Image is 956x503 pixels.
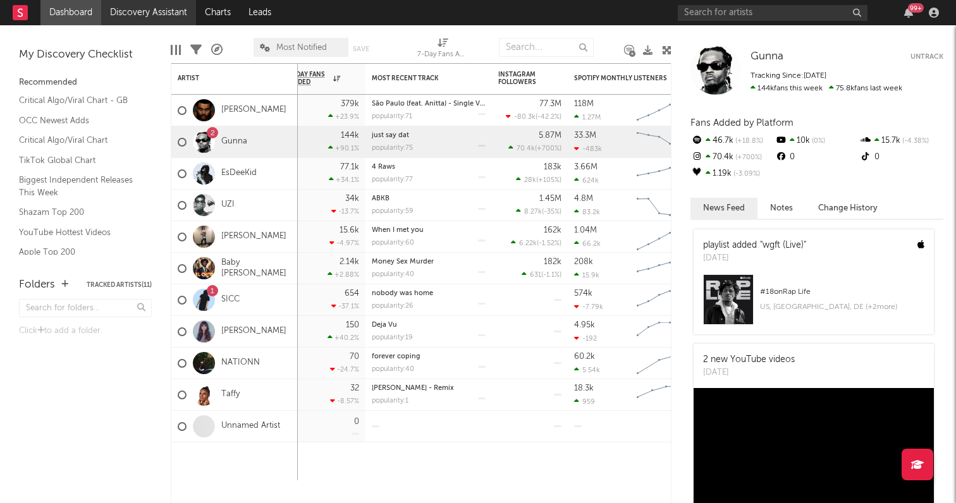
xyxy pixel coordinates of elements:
a: [PERSON_NAME] - Remix [372,385,454,392]
svg: Chart title [631,284,688,316]
a: nobody was home [372,290,433,297]
span: 631 [530,272,541,279]
div: popularity: 40 [372,366,414,373]
span: 7-Day Fans Added [290,71,330,86]
div: popularity: 77 [372,176,413,183]
div: 118M [574,100,594,108]
input: Search... [499,38,594,57]
div: [DATE] [703,367,795,379]
div: popularity: 71 [372,113,412,120]
a: #18onRap LifeUS, [GEOGRAPHIC_DATA], DE (+2more) [694,274,934,334]
span: 144k fans this week [751,85,823,92]
button: Notes [757,198,806,219]
a: OCC Newest Adds [19,114,139,128]
div: US, [GEOGRAPHIC_DATA], DE (+ 2 more) [760,300,924,315]
span: -4.38 % [900,138,929,145]
div: ( ) [516,207,561,215]
span: Most Notified [276,44,327,52]
span: Gunna [751,51,783,62]
svg: Chart title [631,95,688,126]
a: UZI [221,200,235,210]
span: -1.52 % [539,240,560,247]
span: +700 % [733,154,762,161]
div: popularity: 1 [372,397,408,404]
svg: Chart title [631,316,688,348]
a: When I met you [372,227,424,234]
a: Money Sex Murder [372,258,434,265]
div: 654 [345,289,359,298]
div: 3.66M [574,163,597,171]
div: Money Sex Murder [372,258,486,265]
svg: Chart title [631,126,688,158]
a: 4 Raws [372,164,395,171]
a: SICC [221,294,240,305]
div: Folders [19,277,55,293]
a: forever coping [372,353,420,360]
span: +18.8 % [733,138,763,145]
div: nobody was home [372,290,486,297]
div: 1.04M [574,226,597,234]
a: Critical Algo/Viral Chart - GB [19,94,139,107]
div: ( ) [506,112,561,121]
a: Deja Vu [372,322,397,329]
a: [PERSON_NAME] [221,231,286,242]
button: Tracked Artists(11) [87,282,152,288]
div: When I met you [372,227,486,234]
div: -483k [574,145,602,153]
div: 77.1k [340,163,359,171]
div: ( ) [511,239,561,247]
div: Whim Whammie - Remix [372,385,486,392]
svg: Chart title [631,253,688,284]
div: 624k [574,176,599,185]
div: Spotify Monthly Listeners [574,75,669,82]
div: 15.9k [574,271,599,279]
div: -37.1 % [331,302,359,310]
a: Baby [PERSON_NAME] [221,258,291,279]
div: 959 [574,397,595,406]
a: Taffy [221,389,240,400]
button: Change History [806,198,890,219]
a: just say dat [372,132,409,139]
div: popularity: 26 [372,303,414,310]
div: popularity: 40 [372,271,414,278]
div: ( ) [516,176,561,184]
div: 7-Day Fans Added (7-Day Fans Added) [417,47,468,63]
div: Deja Vu [372,322,486,329]
div: 1.19k [690,166,775,182]
div: 83.2k [574,208,600,216]
div: 379k [341,100,359,108]
div: 70 [350,353,359,361]
span: Tracking Since: [DATE] [751,72,826,80]
input: Search for artists [678,5,867,21]
div: -192 [574,334,597,342]
div: +34.1 % [329,176,359,184]
div: Filters [190,32,202,68]
span: -80.3k [514,114,536,121]
a: Unnamed Artist [221,421,280,432]
div: 2.14k [340,258,359,266]
svg: Chart title [631,221,688,253]
div: +90.1 % [328,144,359,152]
div: 18.3k [574,384,594,392]
div: just say dat [372,132,486,139]
div: +23.9 % [328,112,359,121]
a: EsDeeKid [221,168,257,179]
div: 99 + [908,3,924,13]
div: ( ) [522,270,561,279]
a: São Paulo (feat. Anitta) - Single Version [372,100,500,107]
div: 32 [350,384,359,392]
div: 0 [859,149,943,166]
a: TikTok Global Chart [19,154,139,167]
div: popularity: 60 [372,239,414,246]
div: Artist [178,75,273,82]
div: Instagram Followers [498,71,542,86]
div: 0 [354,418,359,426]
div: Recommended [19,75,152,90]
div: -24.7 % [330,365,359,373]
div: 182k [544,258,561,266]
div: 183k [544,163,561,171]
button: Save [353,45,369,52]
svg: Chart title [631,348,688,379]
div: 15.6k [340,226,359,234]
a: Biggest Independent Releases This Week [19,173,139,199]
